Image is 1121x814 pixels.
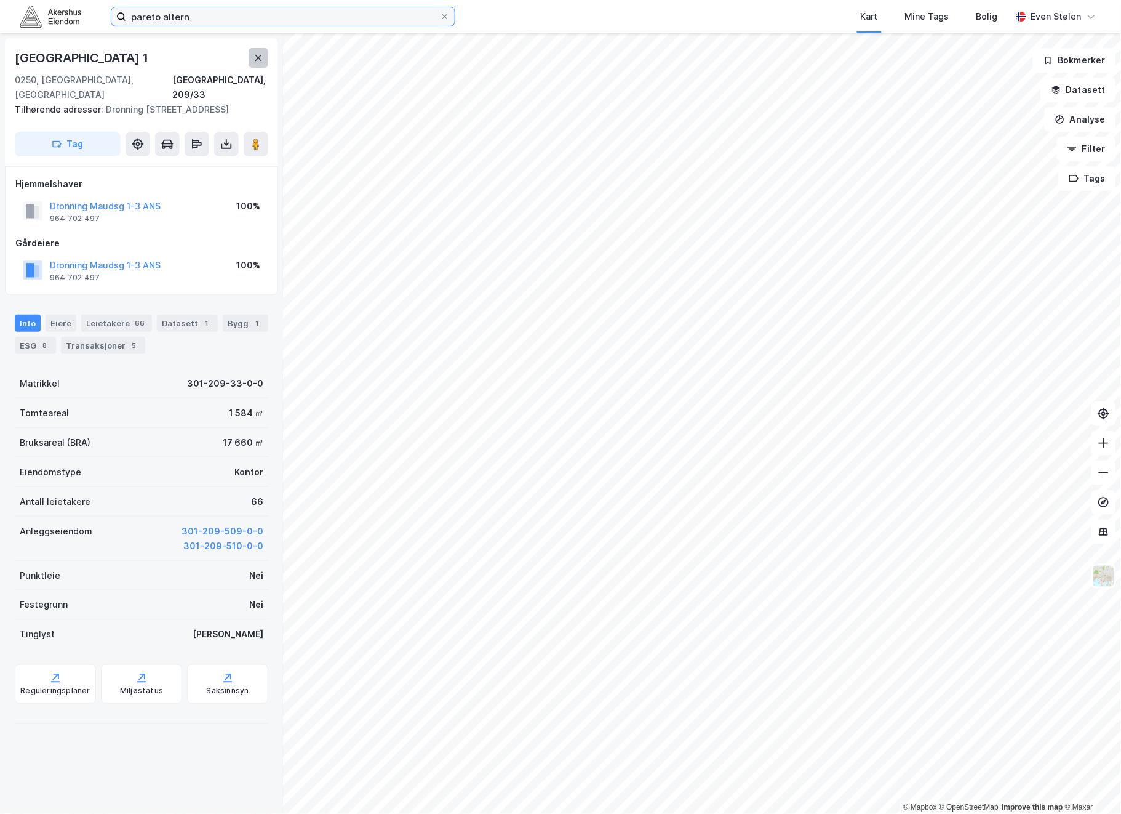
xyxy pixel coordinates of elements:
[15,48,151,68] div: [GEOGRAPHIC_DATA] 1
[1092,565,1115,588] img: Z
[20,6,81,27] img: akershus-eiendom-logo.9091f326c980b4bce74ccdd9f866810c.svg
[193,627,263,642] div: [PERSON_NAME]
[1031,9,1082,24] div: Even Stølen
[201,317,213,329] div: 1
[1002,804,1063,812] a: Improve this map
[172,73,268,102] div: [GEOGRAPHIC_DATA], 209/33
[20,435,90,450] div: Bruksareal (BRA)
[249,598,263,613] div: Nei
[20,524,92,539] div: Anleggseiendom
[861,9,878,24] div: Kart
[132,317,147,329] div: 66
[15,236,268,251] div: Gårdeiere
[81,315,152,332] div: Leietakere
[251,494,263,509] div: 66
[15,73,172,102] div: 0250, [GEOGRAPHIC_DATA], [GEOGRAPHIC_DATA]
[223,435,263,450] div: 17 660 ㎡
[20,406,69,421] div: Tomteareal
[20,627,55,642] div: Tinglyst
[20,687,90,696] div: Reguleringsplaner
[1059,755,1121,814] iframe: Chat Widget
[236,258,260,273] div: 100%
[39,339,51,352] div: 8
[46,315,76,332] div: Eiere
[229,406,263,421] div: 1 584 ㎡
[128,339,140,352] div: 5
[20,465,81,480] div: Eiendomstype
[120,687,163,696] div: Miljøstatus
[223,315,268,332] div: Bygg
[20,598,68,613] div: Festegrunn
[251,317,263,329] div: 1
[50,214,100,224] div: 964 702 497
[1059,755,1121,814] div: Kontrollprogram for chat
[903,804,937,812] a: Mapbox
[15,177,268,191] div: Hjemmelshaver
[15,315,41,332] div: Info
[15,132,121,156] button: Tag
[15,104,106,115] span: Tilhørende adresser:
[183,539,263,554] button: 301-209-510-0-0
[207,687,249,696] div: Saksinnsyn
[1033,48,1116,73] button: Bokmerker
[249,568,263,583] div: Nei
[182,524,263,539] button: 301-209-509-0-0
[20,568,60,583] div: Punktleie
[20,494,90,509] div: Antall leietakere
[61,337,145,354] div: Transaksjoner
[1059,166,1116,191] button: Tags
[234,465,263,480] div: Kontor
[905,9,949,24] div: Mine Tags
[126,7,440,26] input: Søk på adresse, matrikkel, gårdeiere, leietakere eller personer
[15,102,258,117] div: Dronning [STREET_ADDRESS]
[1045,107,1116,132] button: Analyse
[939,804,999,812] a: OpenStreetMap
[236,199,260,214] div: 100%
[157,315,218,332] div: Datasett
[1041,78,1116,102] button: Datasett
[187,376,263,391] div: 301-209-33-0-0
[50,273,100,283] div: 964 702 497
[20,376,60,391] div: Matrikkel
[1057,137,1116,161] button: Filter
[976,9,998,24] div: Bolig
[15,337,56,354] div: ESG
